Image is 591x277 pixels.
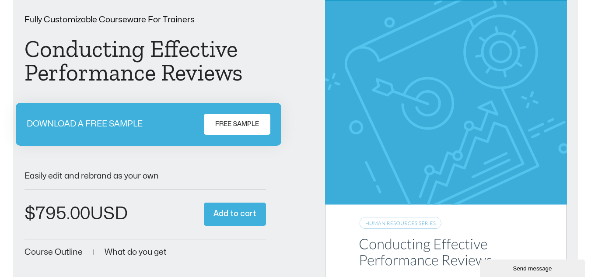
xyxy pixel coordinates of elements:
[27,120,143,128] p: DOWNLOAD A FREE SAMPLE
[24,248,83,256] a: Course Outline
[204,203,266,226] button: Add to cart
[24,205,90,222] bdi: 795.00
[105,248,167,256] a: What do you get
[24,37,266,84] h1: Conducting Effective Performance Reviews
[24,16,266,24] p: Fully Customizable Courseware For Trainers
[24,172,266,180] p: Easily edit and rebrand as your own
[480,258,587,277] iframe: chat widget
[204,114,270,135] a: FREE SAMPLE
[24,205,35,222] span: $
[215,119,259,130] span: FREE SAMPLE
